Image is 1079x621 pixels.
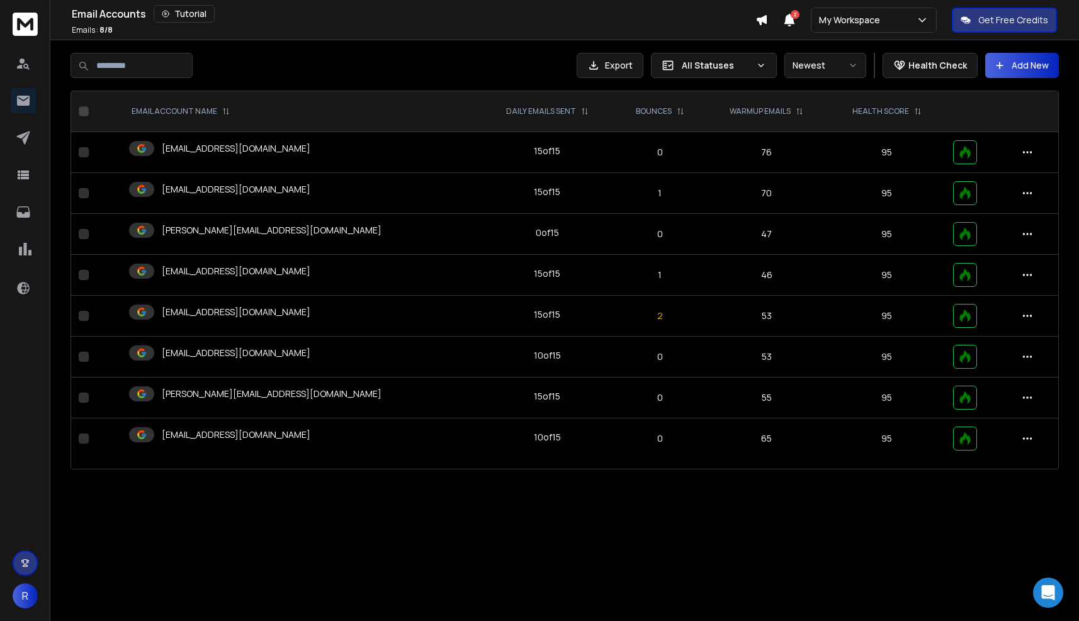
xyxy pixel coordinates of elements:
button: R [13,583,38,608]
p: [EMAIL_ADDRESS][DOMAIN_NAME] [162,142,310,155]
p: 1 [622,269,697,281]
td: 95 [828,378,946,418]
p: [EMAIL_ADDRESS][DOMAIN_NAME] [162,183,310,196]
p: Emails : [72,25,113,35]
div: 15 of 15 [534,267,560,280]
p: All Statuses [682,59,751,72]
div: 0 of 15 [536,227,559,239]
p: 1 [622,187,697,199]
p: DAILY EMAILS SENT [506,106,576,116]
button: Export [577,53,643,78]
p: Get Free Credits [978,14,1048,26]
p: [PERSON_NAME][EMAIL_ADDRESS][DOMAIN_NAME] [162,224,381,237]
td: 95 [828,418,946,459]
button: Add New [985,53,1059,78]
p: WARMUP EMAILS [730,106,791,116]
p: [EMAIL_ADDRESS][DOMAIN_NAME] [162,265,310,277]
span: 8 / 8 [99,25,113,35]
p: My Workspace [819,14,885,26]
td: 70 [705,173,828,214]
p: [EMAIL_ADDRESS][DOMAIN_NAME] [162,347,310,359]
button: Newest [784,53,866,78]
button: Health Check [883,53,978,78]
td: 55 [705,378,828,418]
p: HEALTH SCORE [852,106,909,116]
td: 95 [828,296,946,337]
p: BOUNCES [636,106,672,116]
p: Health Check [908,59,967,72]
div: 10 of 15 [534,349,561,362]
div: 15 of 15 [534,186,560,198]
p: 0 [622,350,697,363]
p: [EMAIL_ADDRESS][DOMAIN_NAME] [162,306,310,318]
td: 95 [828,132,946,173]
td: 95 [828,337,946,378]
button: Get Free Credits [952,8,1057,33]
div: 15 of 15 [534,308,560,321]
p: 0 [622,228,697,240]
p: [PERSON_NAME][EMAIL_ADDRESS][DOMAIN_NAME] [162,388,381,400]
div: EMAIL ACCOUNT NAME [132,106,230,116]
td: 46 [705,255,828,296]
td: 95 [828,255,946,296]
td: 95 [828,173,946,214]
div: 15 of 15 [534,390,560,403]
p: 0 [622,432,697,445]
td: 53 [705,296,828,337]
td: 65 [705,418,828,459]
p: [EMAIL_ADDRESS][DOMAIN_NAME] [162,428,310,441]
div: Email Accounts [72,5,755,23]
button: Tutorial [154,5,215,23]
td: 95 [828,214,946,255]
p: 2 [622,310,697,322]
td: 53 [705,337,828,378]
span: 2 [791,10,799,19]
div: 10 of 15 [534,431,561,444]
div: 15 of 15 [534,145,560,157]
td: 76 [705,132,828,173]
td: 47 [705,214,828,255]
p: 0 [622,146,697,159]
div: Open Intercom Messenger [1033,578,1063,608]
p: 0 [622,391,697,404]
